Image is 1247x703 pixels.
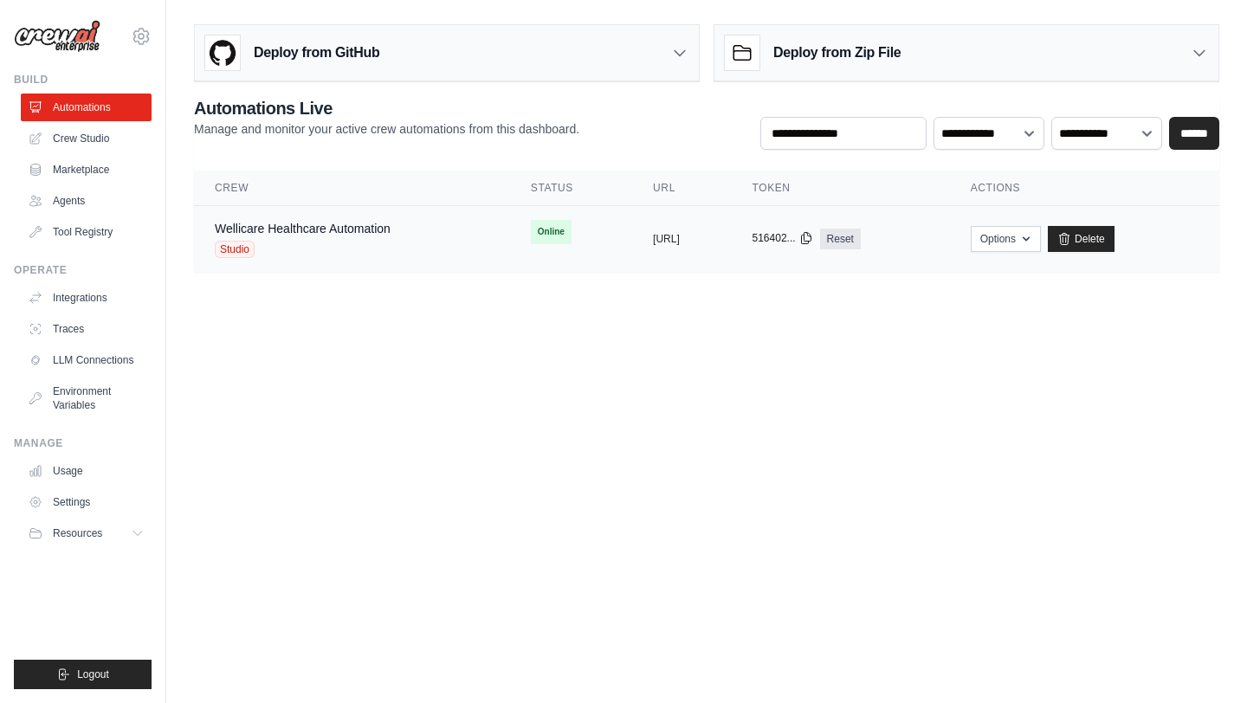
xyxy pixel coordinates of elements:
span: Online [531,220,572,244]
a: Integrations [21,284,152,312]
a: Usage [21,457,152,485]
a: Reset [820,229,861,249]
a: Tool Registry [21,218,152,246]
h2: Automations Live [194,96,579,120]
a: Settings [21,488,152,516]
h3: Deploy from GitHub [254,42,379,63]
div: Build [14,73,152,87]
a: LLM Connections [21,346,152,374]
a: Traces [21,315,152,343]
th: URL [632,171,731,206]
a: Automations [21,94,152,121]
div: Manage [14,436,152,450]
th: Token [732,171,950,206]
img: GitHub Logo [205,35,240,70]
a: Marketplace [21,156,152,184]
h3: Deploy from Zip File [773,42,901,63]
a: Crew Studio [21,125,152,152]
th: Actions [950,171,1219,206]
img: Logo [14,20,100,53]
button: Options [971,226,1041,252]
span: Studio [215,241,255,258]
a: Agents [21,187,152,215]
button: Logout [14,660,152,689]
span: Logout [77,668,109,681]
a: Environment Variables [21,377,152,419]
a: Wellicare Healthcare Automation [215,222,391,235]
button: Resources [21,519,152,547]
span: Resources [53,526,102,540]
a: Delete [1048,226,1115,252]
th: Crew [194,171,510,206]
p: Manage and monitor your active crew automations from this dashboard. [194,120,579,138]
div: Operate [14,263,152,277]
th: Status [510,171,632,206]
